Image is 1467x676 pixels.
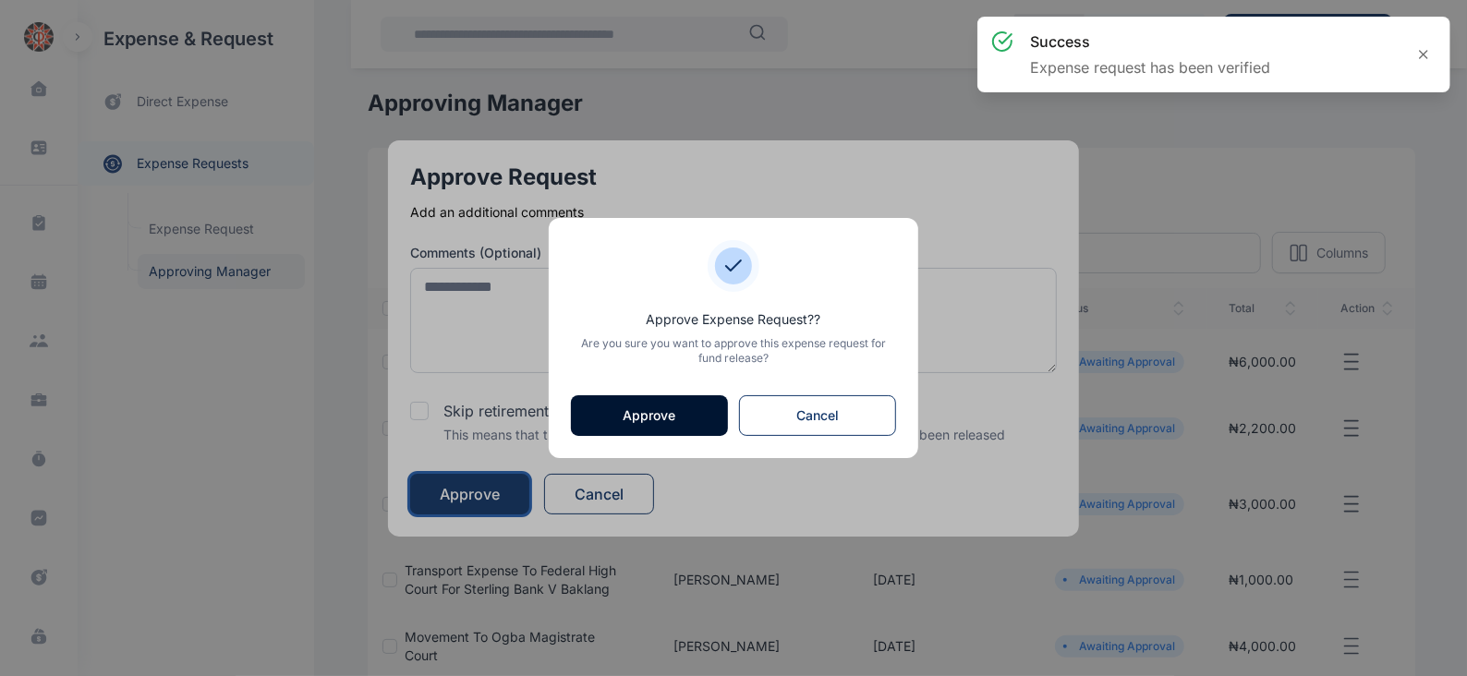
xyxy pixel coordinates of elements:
[1030,30,1270,53] h3: success
[571,310,896,329] p: Approve Expense Request? ?
[571,395,728,436] button: Approve
[1030,56,1270,78] p: Expense request has been verified
[571,336,896,366] p: Are you sure you want to approve this expense request for fund release?
[739,395,896,436] button: Cancel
